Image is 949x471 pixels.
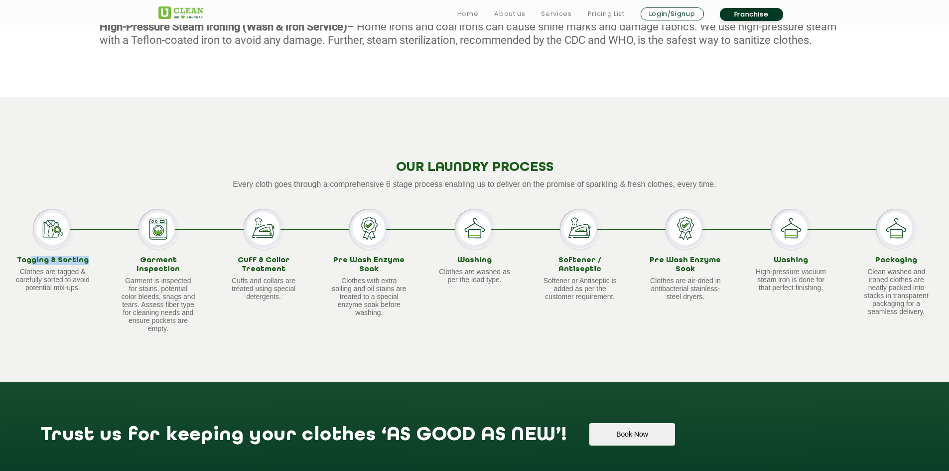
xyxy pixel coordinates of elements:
[754,268,828,292] p: High-pressure vacuum steam iron is done for that perfect finishing.
[33,209,73,249] img: Tagging & Sorting
[332,277,407,316] p: Clothes with extra soiling and oil stains are treated to a special enzyme soak before washing.
[455,209,495,249] img: Washing
[542,277,617,301] p: Softener or Antiseptic is added as per the customer requirement.
[437,256,512,265] h3: Washing
[437,268,512,284] p: Clothes are washed as per the load type.
[244,209,283,249] img: Cuff & Collar Treatment
[121,256,196,274] h3: Garment Inspection
[588,8,625,20] a: Pricing List
[15,268,90,292] p: Clothes are tagged & carefully sorted to avoid potential mix-ups.
[457,8,479,20] a: Home
[876,209,916,249] img: Packaging
[138,209,178,249] img: Garment Inspection
[754,256,828,265] h3: Washing
[666,209,705,249] img: Pre Wash Enzyme Soak
[859,256,934,265] h3: Packaging
[771,209,811,249] img: Washing
[560,209,600,249] img: Softener / Antiseptic
[100,20,347,33] strong: High-Pressure Steam Ironing (Wash & Iron Service)
[15,256,90,265] h3: Tagging & Sorting
[349,209,389,249] img: Pre Wash Enzyme Soak
[648,277,723,301] p: Clothes are air-dried in antibacterial stainless-steel dryers.
[494,8,525,20] a: About us
[641,7,704,20] a: Login/Signup
[542,256,617,274] h3: Softener / Antiseptic
[720,8,783,21] a: Franchise
[589,423,675,446] button: Book Now
[859,268,934,315] p: Clean washed and ironed clothes are neatly packed into stacks in transparent packaging for a seam...
[226,277,301,301] p: Cuffs and collars are treated using special detergents.
[541,8,571,20] a: Services
[226,256,301,274] h3: Cuff & Collar Treatment
[332,256,407,274] h3: Pre Wash Enzyme Soak
[158,6,203,19] img: UClean Laundry and Dry Cleaning
[648,256,723,274] h3: Pre Wash Enzyme Soak
[41,423,567,457] h1: Trust us for keeping your clothes ‘AS GOOD AS NEW’!
[121,277,196,332] p: Garment is inspected for stains, potential color bleeds, snags and tears. Assess fiber type for c...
